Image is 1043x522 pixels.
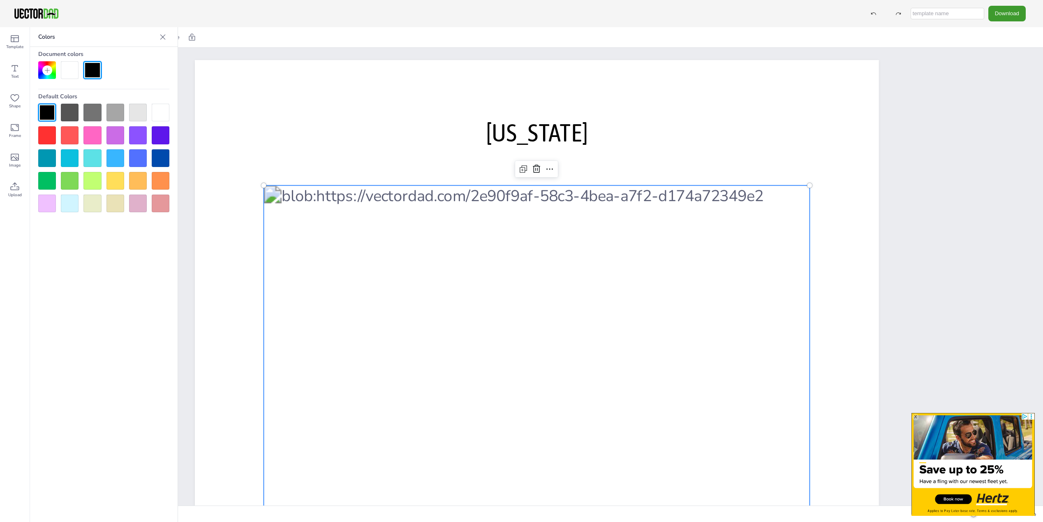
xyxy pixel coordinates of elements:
[9,132,21,139] span: Frame
[6,44,23,50] span: Template
[911,8,984,19] input: template name
[13,7,60,20] img: VectorDad-1.png
[486,118,587,147] span: [US_STATE]
[38,47,169,61] div: Document colors
[912,414,919,420] div: X
[9,103,21,109] span: Shape
[9,162,21,169] span: Image
[8,192,22,198] span: Upload
[11,73,19,80] span: Text
[38,89,169,104] div: Default Colors
[988,6,1026,21] button: Download
[911,413,1035,516] iframe: Advertisment
[38,27,156,47] p: Colors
